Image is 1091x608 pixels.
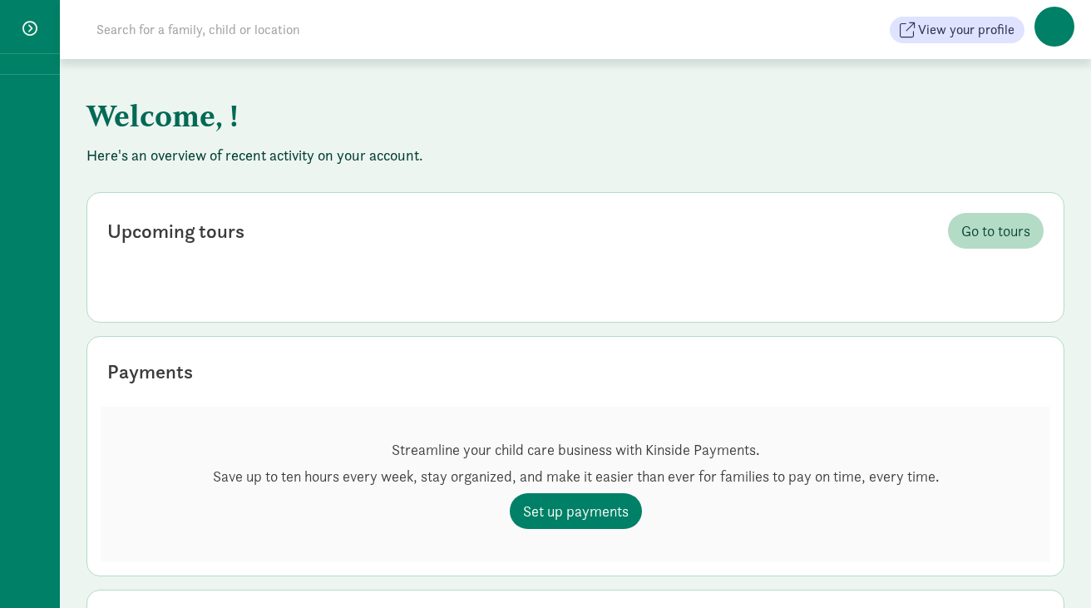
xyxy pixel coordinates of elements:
[890,17,1024,43] button: View your profile
[107,216,244,246] div: Upcoming tours
[523,500,629,522] span: Set up payments
[948,213,1044,249] a: Go to tours
[86,146,1064,166] p: Here's an overview of recent activity on your account.
[918,20,1014,40] span: View your profile
[86,86,910,146] h1: Welcome, !
[213,467,939,487] p: Save up to ten hours every week, stay organized, and make it easier than ever for families to pay...
[961,220,1030,242] span: Go to tours
[510,493,642,529] a: Set up payments
[213,440,939,460] p: Streamline your child care business with Kinside Payments.
[86,13,553,47] input: Search for a family, child or location
[107,357,193,387] div: Payments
